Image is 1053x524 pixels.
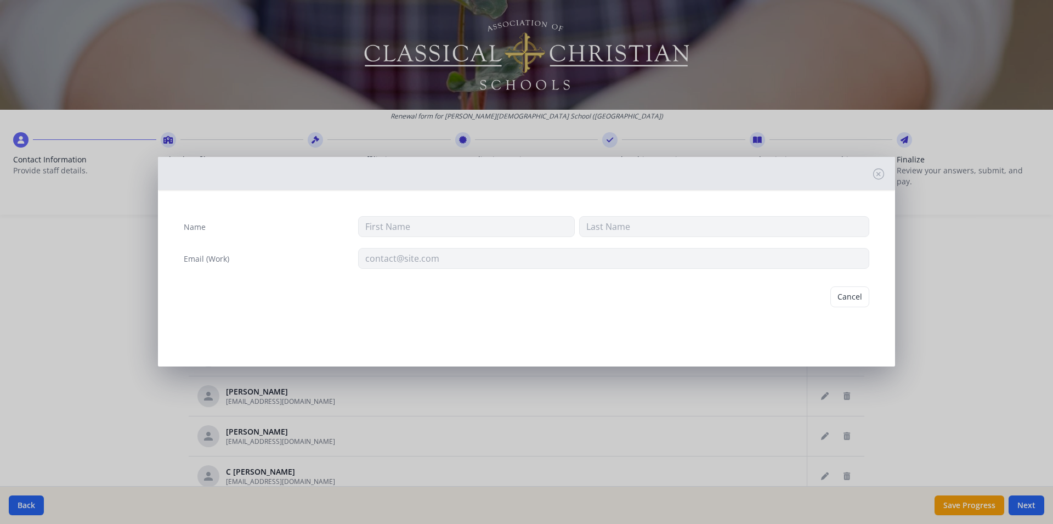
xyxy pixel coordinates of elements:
[358,216,575,237] input: First Name
[184,253,229,264] label: Email (Work)
[830,286,869,307] button: Cancel
[184,222,206,233] label: Name
[579,216,869,237] input: Last Name
[358,248,870,269] input: contact@site.com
